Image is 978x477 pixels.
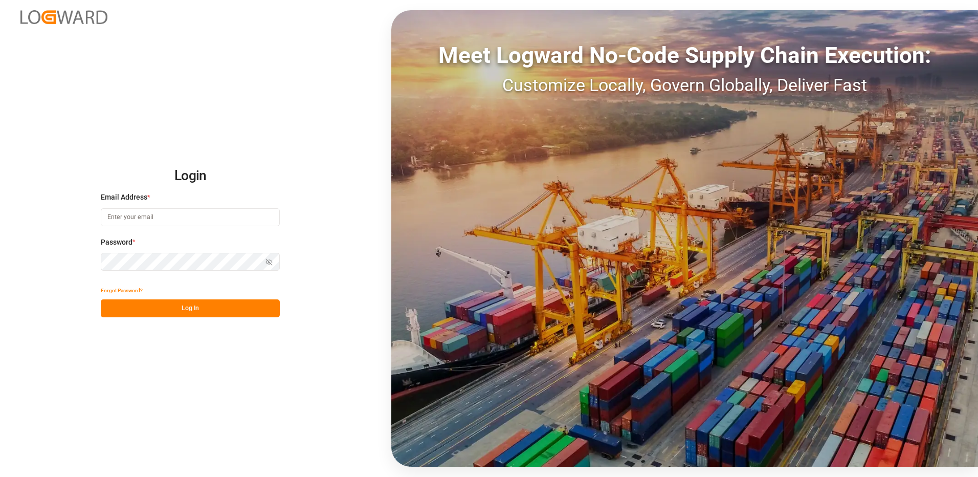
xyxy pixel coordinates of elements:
[391,38,978,72] div: Meet Logward No-Code Supply Chain Execution:
[20,10,107,24] img: Logward_new_orange.png
[101,160,280,192] h2: Login
[101,237,132,248] span: Password
[101,208,280,226] input: Enter your email
[101,192,147,203] span: Email Address
[101,281,143,299] button: Forgot Password?
[101,299,280,317] button: Log In
[391,72,978,98] div: Customize Locally, Govern Globally, Deliver Fast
